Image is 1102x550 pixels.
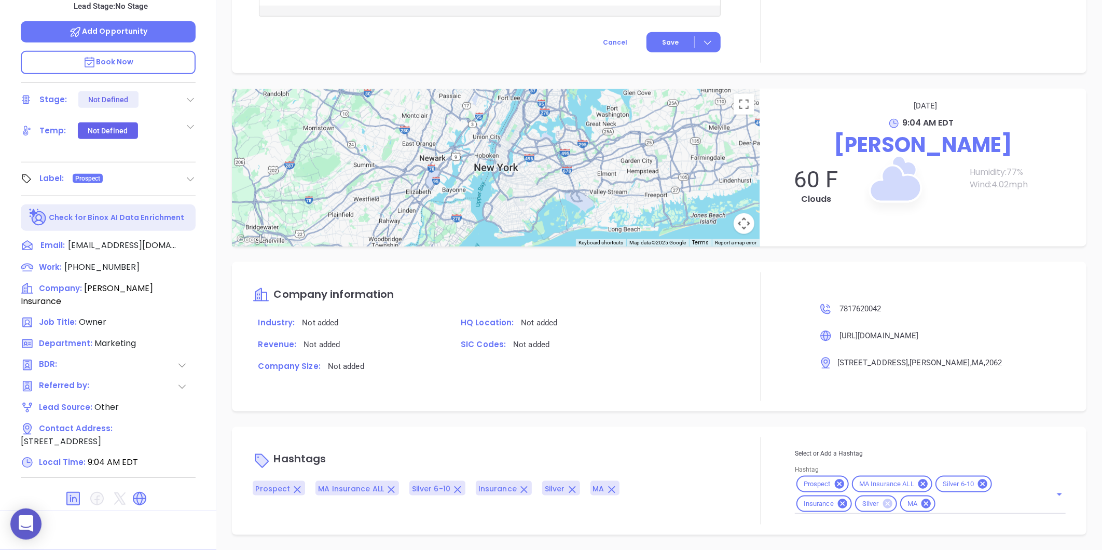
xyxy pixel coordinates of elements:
a: Terms (opens in new tab) [692,239,709,246]
span: Revenue: [258,339,296,350]
span: Not added [302,318,338,327]
span: Insurance [478,484,517,494]
button: Save [646,32,721,52]
span: Job Title: [39,317,77,327]
span: Prospect [797,480,837,489]
span: [PHONE_NUMBER] [64,261,140,273]
div: Insurance [796,496,852,512]
span: , 2062 [984,358,1002,367]
span: SIC Codes: [461,339,506,350]
span: Owner [79,316,106,328]
div: Silver 6-10 [935,476,992,492]
span: [PERSON_NAME] Insurance [21,282,153,307]
span: Referred by: [39,380,93,393]
span: Department: [39,338,92,349]
span: 9:04 AM EDT [902,117,954,129]
button: Open [1052,487,1067,502]
span: , [PERSON_NAME] [908,358,970,367]
img: Google [235,233,269,246]
span: Prospect [255,484,290,494]
span: Not added [521,318,557,327]
span: Map data ©2025 Google [629,240,686,245]
span: MA Insurance ALL [853,480,920,489]
span: Book Now [83,57,134,67]
span: Prospect [75,173,101,184]
div: Stage: [39,92,67,107]
p: Select or Add a Hashtag [795,448,1066,459]
span: BDR: [39,359,93,372]
span: Lead Source: [39,402,92,412]
span: Email: [40,239,65,253]
div: Label: [39,171,64,186]
div: Prospect [796,476,849,492]
span: MA [901,500,924,508]
p: Wind: 4.02 mph [970,178,1076,191]
span: [URL][DOMAIN_NAME] [839,331,919,340]
button: Keyboard shortcuts [578,239,623,246]
span: Not added [304,340,340,349]
span: Contact Address: [39,423,113,434]
span: HQ Location: [461,317,514,328]
a: Open this area in Google Maps (opens a new window) [235,233,269,246]
span: , MA [970,358,984,367]
span: [STREET_ADDRESS] [837,358,908,367]
span: [STREET_ADDRESS] [21,435,101,447]
span: Save [662,38,679,47]
span: Insurance [797,500,840,508]
img: Clouds [842,132,945,236]
span: Silver [545,484,565,494]
span: 9:04 AM EDT [88,456,138,468]
span: MA Insurance ALL [318,484,384,494]
img: Ai-Enrich-DaqCidB-.svg [29,209,47,227]
p: Clouds [770,193,862,205]
span: Silver 6-10 [412,484,450,494]
span: Industry: [258,317,295,328]
label: Hashtag [795,467,819,473]
p: Check for Binox AI Data Enrichment [49,212,184,223]
span: Company: [39,283,82,294]
div: Not Defined [88,122,128,139]
span: Cancel [603,38,627,47]
button: Map camera controls [734,213,754,234]
span: Local Time: [39,457,86,467]
div: Temp: [39,123,66,139]
button: Clear [1049,492,1053,497]
a: Report a map error [715,240,756,245]
span: Add Opportunity [69,26,148,36]
span: Work: [39,262,62,272]
p: Humidity: 77 % [970,166,1076,178]
button: Toggle fullscreen view [734,94,754,115]
span: 7817620042 [839,304,881,313]
p: [DATE] [775,99,1076,113]
div: Not Defined [88,91,128,108]
div: Silver [855,496,897,512]
span: Not added [513,340,549,349]
span: [EMAIL_ADDRESS][DOMAIN_NAME] [68,239,177,252]
p: [PERSON_NAME] [770,129,1076,160]
span: Company information [273,287,394,301]
span: Company Size: [258,361,320,372]
button: Cancel [584,32,646,52]
p: 60 F [770,166,862,193]
span: MA [593,484,604,494]
span: Hashtags [273,452,326,466]
span: Silver [856,500,885,508]
div: MA Insurance ALL [852,476,932,492]
span: Silver 6-10 [936,480,980,489]
div: MA [900,496,935,512]
span: Other [94,401,119,413]
span: Marketing [94,337,136,349]
a: Company information [253,289,394,301]
span: Not added [328,362,364,371]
